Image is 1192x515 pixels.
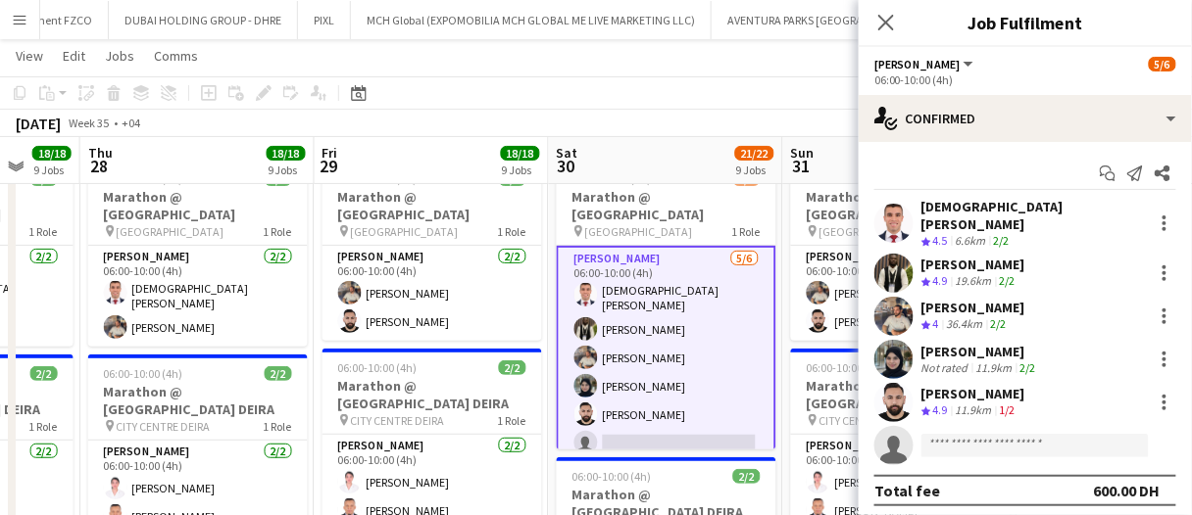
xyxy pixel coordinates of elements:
[874,57,976,71] button: [PERSON_NAME]
[105,47,134,65] span: Jobs
[501,146,540,161] span: 18/18
[264,419,292,434] span: 1 Role
[733,469,761,484] span: 2/2
[819,224,927,239] span: [GEOGRAPHIC_DATA]
[807,360,886,375] span: 06:00-10:00 (4h)
[557,188,776,223] h3: Marathon @ [GEOGRAPHIC_DATA]
[30,366,58,381] span: 2/2
[736,163,773,177] div: 9 Jobs
[88,246,308,347] app-card-role: [PERSON_NAME]2/206:00-10:00 (4h)[DEMOGRAPHIC_DATA][PERSON_NAME][PERSON_NAME]
[994,233,1010,248] app-skills-label: 2/2
[268,163,305,177] div: 9 Jobs
[712,1,940,39] button: AVENTURA PARKS [GEOGRAPHIC_DATA]
[323,160,542,341] app-job-card: 06:00-10:00 (4h)2/2Marathon @ [GEOGRAPHIC_DATA] [GEOGRAPHIC_DATA]1 Role[PERSON_NAME]2/206:00-10:0...
[146,43,206,69] a: Comms
[554,155,578,177] span: 30
[791,144,815,162] span: Sun
[8,43,51,69] a: View
[557,246,776,464] app-card-role: [PERSON_NAME]5/606:00-10:00 (4h)[DEMOGRAPHIC_DATA][PERSON_NAME][PERSON_NAME][PERSON_NAME][PERSON_...
[921,198,1145,233] div: [DEMOGRAPHIC_DATA][PERSON_NAME]
[88,383,308,418] h3: Marathon @ [GEOGRAPHIC_DATA] DEIRA
[320,155,338,177] span: 29
[874,72,1176,87] div: 06:00-10:00 (4h)
[499,360,526,375] span: 2/2
[791,188,1011,223] h3: Marathon @ [GEOGRAPHIC_DATA]
[323,377,542,412] h3: Marathon @ [GEOGRAPHIC_DATA] DEIRA
[1000,273,1016,288] app-skills-label: 2/2
[1149,57,1176,71] span: 5/6
[933,273,948,288] span: 4.9
[991,316,1007,331] app-skills-label: 2/2
[85,155,113,177] span: 28
[859,95,1192,142] div: Confirmed
[16,47,43,65] span: View
[323,144,338,162] span: Fri
[1000,402,1016,417] app-skills-label: 1/2
[33,163,71,177] div: 9 Jobs
[338,360,418,375] span: 06:00-10:00 (4h)
[29,224,58,239] span: 1 Role
[97,43,142,69] a: Jobs
[874,57,961,71] span: Usher
[921,385,1025,402] div: [PERSON_NAME]
[154,47,198,65] span: Comms
[572,469,652,484] span: 06:00-10:00 (4h)
[104,366,183,381] span: 06:00-10:00 (4h)
[921,360,972,375] div: Not rated
[122,116,140,130] div: +04
[952,233,990,250] div: 6.6km
[88,188,308,223] h3: Marathon @ [GEOGRAPHIC_DATA]
[921,343,1040,360] div: [PERSON_NAME]
[933,316,939,331] span: 4
[32,146,72,161] span: 18/18
[952,402,996,419] div: 11.9km
[264,224,292,239] span: 1 Role
[63,47,85,65] span: Edit
[502,163,539,177] div: 9 Jobs
[323,188,542,223] h3: Marathon @ [GEOGRAPHIC_DATA]
[933,402,948,417] span: 4.9
[351,1,712,39] button: MCH Global (EXPOMOBILIA MCH GLOBAL ME LIVE MARKETING LLC)
[557,160,776,449] app-job-card: 06:00-10:00 (4h)5/6Marathon @ [GEOGRAPHIC_DATA] [GEOGRAPHIC_DATA]1 Role[PERSON_NAME]5/606:00-10:0...
[735,146,774,161] span: 21/22
[585,224,693,239] span: [GEOGRAPHIC_DATA]
[859,10,1192,35] h3: Job Fulfilment
[265,366,292,381] span: 2/2
[732,224,761,239] span: 1 Role
[298,1,351,39] button: PIXL
[791,377,1011,412] h3: Marathon @ [GEOGRAPHIC_DATA] DEIRA
[323,246,542,341] app-card-role: [PERSON_NAME]2/206:00-10:00 (4h)[PERSON_NAME][PERSON_NAME]
[88,144,113,162] span: Thu
[819,413,914,428] span: CITY CENTRE DEIRA
[788,155,815,177] span: 31
[921,256,1025,273] div: [PERSON_NAME]
[498,413,526,428] span: 1 Role
[117,419,211,434] span: CITY CENTRE DEIRA
[351,413,445,428] span: CITY CENTRE DEIRA
[952,273,996,290] div: 19.6km
[29,419,58,434] span: 1 Role
[943,316,987,333] div: 36.4km
[1094,481,1161,500] div: 600.00 DH
[791,246,1011,341] app-card-role: [PERSON_NAME]2/206:00-10:00 (4h)[PERSON_NAME][PERSON_NAME]
[117,224,224,239] span: [GEOGRAPHIC_DATA]
[267,146,306,161] span: 18/18
[109,1,298,39] button: DUBAI HOLDING GROUP - DHRE
[921,299,1025,316] div: [PERSON_NAME]
[65,116,114,130] span: Week 35
[972,360,1017,375] div: 11.9km
[351,224,459,239] span: [GEOGRAPHIC_DATA]
[16,114,61,133] div: [DATE]
[791,160,1011,341] app-job-card: 06:00-10:00 (4h)2/2Marathon @ [GEOGRAPHIC_DATA] [GEOGRAPHIC_DATA]1 Role[PERSON_NAME]2/206:00-10:0...
[88,160,308,347] app-job-card: 06:00-10:00 (4h)2/2Marathon @ [GEOGRAPHIC_DATA] [GEOGRAPHIC_DATA]1 Role[PERSON_NAME]2/206:00-10:0...
[1020,360,1036,375] app-skills-label: 2/2
[55,43,93,69] a: Edit
[933,233,948,248] span: 4.5
[874,481,941,500] div: Total fee
[498,224,526,239] span: 1 Role
[557,144,578,162] span: Sat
